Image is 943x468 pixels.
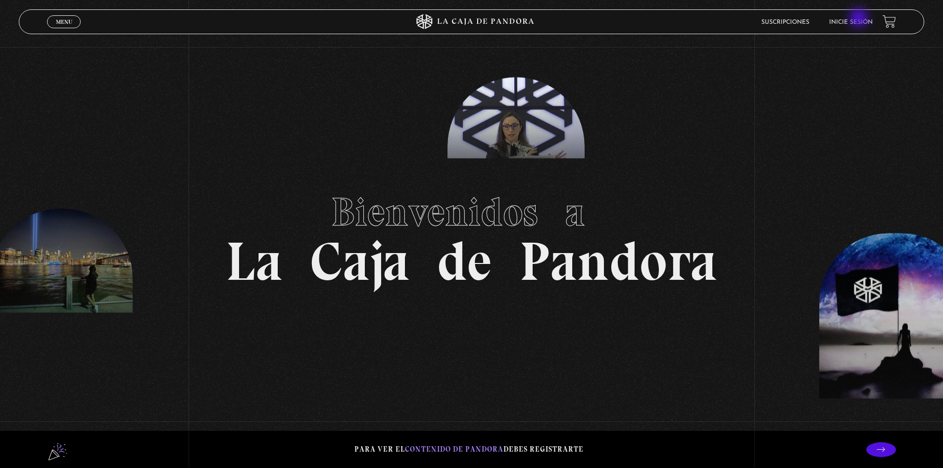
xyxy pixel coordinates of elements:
[52,27,76,34] span: Cerrar
[761,19,809,25] a: Suscripciones
[354,443,584,456] p: Para ver el debes registrarte
[883,15,896,28] a: View your shopping cart
[829,19,873,25] a: Inicie sesión
[226,180,717,289] h1: La Caja de Pandora
[405,445,503,454] span: contenido de Pandora
[331,188,612,236] span: Bienvenidos a
[56,19,72,25] span: Menu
